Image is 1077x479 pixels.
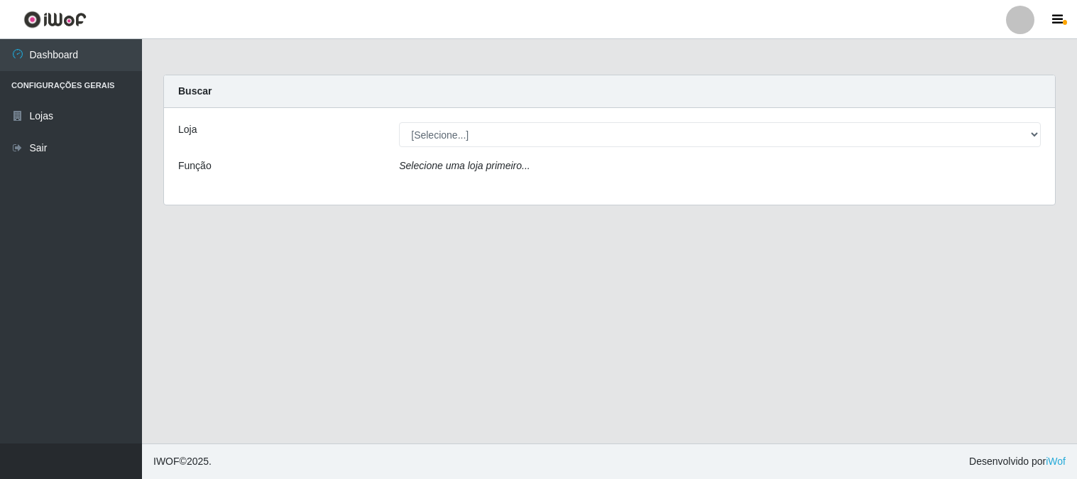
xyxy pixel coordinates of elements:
[153,456,180,467] span: IWOF
[178,85,212,97] strong: Buscar
[153,454,212,469] span: © 2025 .
[399,160,530,171] i: Selecione uma loja primeiro...
[1046,456,1066,467] a: iWof
[178,122,197,137] label: Loja
[23,11,87,28] img: CoreUI Logo
[178,158,212,173] label: Função
[969,454,1066,469] span: Desenvolvido por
